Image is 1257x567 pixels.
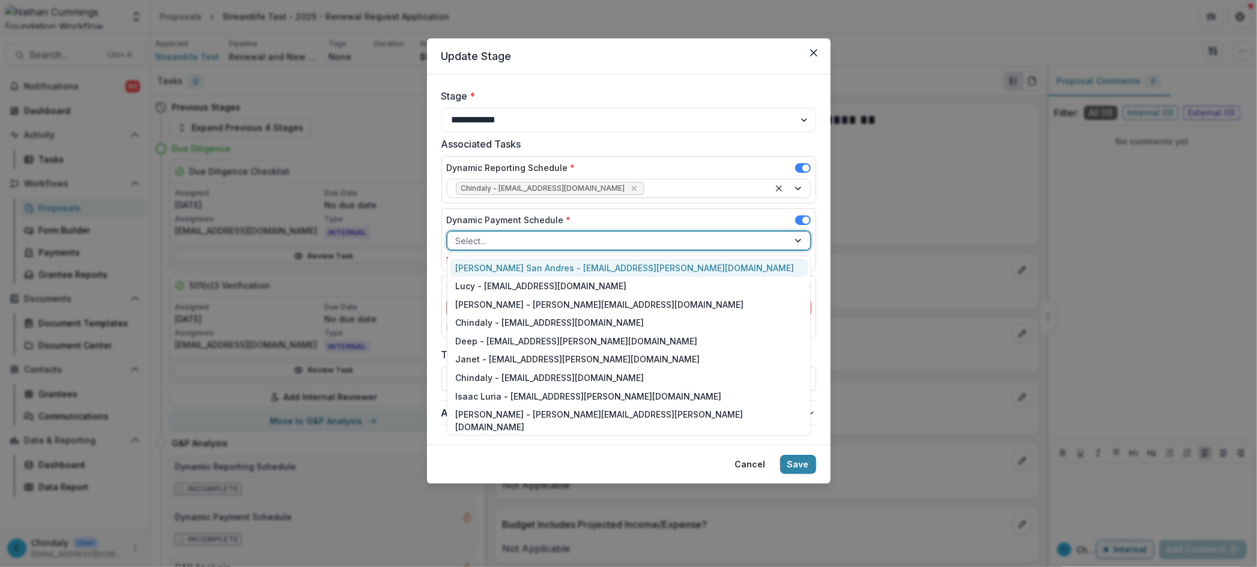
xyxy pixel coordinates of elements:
div: Isaac Luria - [EMAIL_ADDRESS][PERSON_NAME][DOMAIN_NAME] [450,387,808,406]
header: Update Stage [427,38,831,74]
div: Remove Chindaly - chindaly@streamlifeconsulting.org [628,182,640,194]
label: Stage [441,89,809,103]
span: Advanced Configuration [441,406,807,420]
button: Cancel [728,455,773,474]
span: Chindaly - [EMAIL_ADDRESS][DOMAIN_NAME] [461,184,625,193]
div: Deep - [EMAIL_ADDRESS][PERSON_NAME][DOMAIN_NAME] [450,332,808,350]
label: Dynamic Payment Schedule [447,214,571,226]
div: [PERSON_NAME] - [PERSON_NAME][EMAIL_ADDRESS][DOMAIN_NAME] [450,295,808,314]
div: Clear selected options [772,181,786,196]
button: Save [780,455,816,474]
div: Janet - [EMAIL_ADDRESS][PERSON_NAME][DOMAIN_NAME] [450,350,808,369]
label: Task Due Date [441,347,809,362]
button: Advanced Configuration [441,401,816,425]
label: Associated Tasks [441,137,809,151]
div: Lucy - [EMAIL_ADDRESS][DOMAIN_NAME] [450,277,808,295]
button: Close [804,43,823,62]
div: Chindaly - [EMAIL_ADDRESS][DOMAIN_NAME] [450,313,808,332]
label: Dynamic Reporting Schedule [447,161,575,174]
div: [PERSON_NAME] San Andres - [EMAIL_ADDRESS][PERSON_NAME][DOMAIN_NAME] [450,259,808,277]
div: [PERSON_NAME] - [PERSON_NAME][EMAIL_ADDRESS][PERSON_NAME][DOMAIN_NAME] [450,405,808,436]
div: Chindaly - [EMAIL_ADDRESS][DOMAIN_NAME] [450,368,808,387]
